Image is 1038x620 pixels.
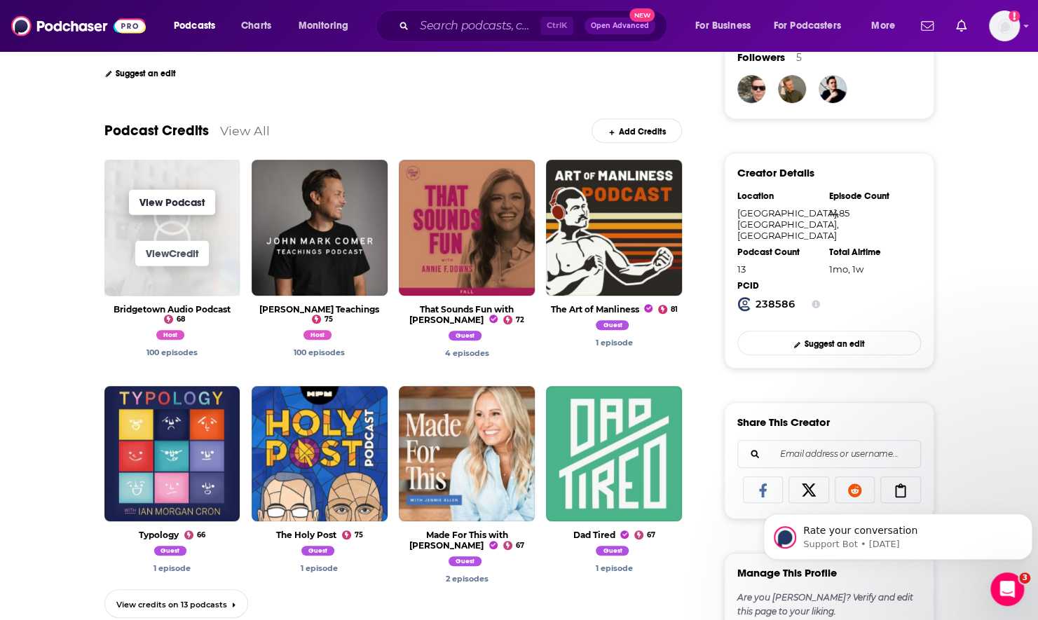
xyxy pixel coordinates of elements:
a: John Mark Comer [449,558,485,568]
a: 81 [658,305,678,314]
a: Dad Tired [573,530,629,540]
a: Add Credits [592,118,682,143]
a: The Art of Manliness [550,304,653,315]
span: Guest [301,546,334,556]
button: open menu [164,15,233,37]
button: Open AdvancedNew [585,18,655,34]
span: 1003 hours, 9 minutes, 4 seconds [829,263,863,275]
input: Email address or username... [749,441,909,467]
img: slaveckmoraru [819,75,847,103]
a: John Mark Comer [446,574,489,584]
h3: Creator Details [737,166,814,179]
a: Podcast Credits [104,122,209,139]
h3: Manage This Profile [737,566,837,579]
a: The Holy Post [276,530,336,540]
span: 72 [516,317,524,323]
a: John Mark Comer [449,333,485,343]
a: Copy Link [880,476,921,503]
span: Made For This with [PERSON_NAME] [409,530,507,551]
span: Ctrl K [540,17,573,35]
button: open menu [861,15,913,37]
span: For Podcasters [774,16,841,36]
iframe: Intercom live chat [990,572,1024,606]
button: open menu [289,15,367,37]
img: baf17b [778,75,806,103]
span: 68 [177,317,185,322]
a: John Mark Comer [153,563,191,573]
a: Share on Facebook [743,476,784,503]
span: New [629,8,655,22]
img: Podchaser - Follow, Share and Rate Podcasts [11,13,146,39]
a: Share on X/Twitter [788,476,829,503]
a: John Mark Comer [301,548,338,558]
input: Search podcasts, credits, & more... [414,15,540,37]
a: 67 [503,541,524,550]
span: Podcasts [174,16,215,36]
div: Total Airtime [829,247,912,258]
span: 67 [516,543,524,549]
a: Share on Reddit [835,476,875,503]
a: ViewCredit [135,241,209,266]
img: joe28841 [737,75,765,103]
a: Show notifications dropdown [915,14,939,38]
span: Host [156,330,184,340]
span: Guest [596,546,629,556]
span: That Sounds Fun with [PERSON_NAME] [409,304,514,325]
span: Guest [449,331,482,340]
iframe: Intercom notifications message [758,484,1038,582]
a: 75 [342,530,363,539]
span: View credits on 13 podcasts [116,600,227,609]
div: PCID [737,280,820,291]
a: John Mark Comer [303,332,335,342]
button: Show Info [812,297,820,311]
a: John Mark Comer [156,332,188,342]
span: Charts [241,16,271,36]
span: More [871,16,895,36]
a: 75 [312,315,333,324]
div: Search podcasts, credits, & more... [389,10,681,42]
span: 75 [325,317,333,322]
a: 66 [184,530,205,539]
span: Open Advanced [591,22,649,29]
div: 13 [737,263,820,275]
strong: 238586 [756,298,795,310]
div: 5 [796,51,802,64]
button: open menu [685,15,768,37]
h3: Share This Creator [737,415,830,429]
a: View Podcast [129,190,215,215]
a: John Mark Comer Teachings [259,304,379,315]
a: Suggest an edit [737,331,921,355]
a: 67 [634,530,655,539]
img: User Profile [989,11,1020,41]
a: John Mark Comer [596,338,633,347]
a: That Sounds Fun with Annie F. Downs [409,304,514,325]
button: Show profile menu [989,11,1020,41]
span: Guest [596,320,629,330]
span: 75 [355,532,363,538]
div: Search followers [737,440,921,468]
div: Location [737,191,820,202]
span: 66 [197,532,205,538]
span: Guest [154,546,187,556]
div: Are you [PERSON_NAME]? Verify and edit this page to your liking. [737,591,921,619]
a: Bridgetown Audio Podcast [114,304,231,315]
button: open menu [765,15,861,37]
a: John Mark Comer [154,548,191,558]
a: Charts [232,15,280,37]
a: 72 [503,315,524,324]
svg: Add a profile image [1009,11,1020,22]
a: John Mark Comer [596,322,632,332]
span: Host [303,330,332,340]
a: John Mark Comer [445,348,489,358]
span: 67 [647,532,655,538]
span: Monitoring [299,16,348,36]
span: Logged in as nwierenga [989,11,1020,41]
